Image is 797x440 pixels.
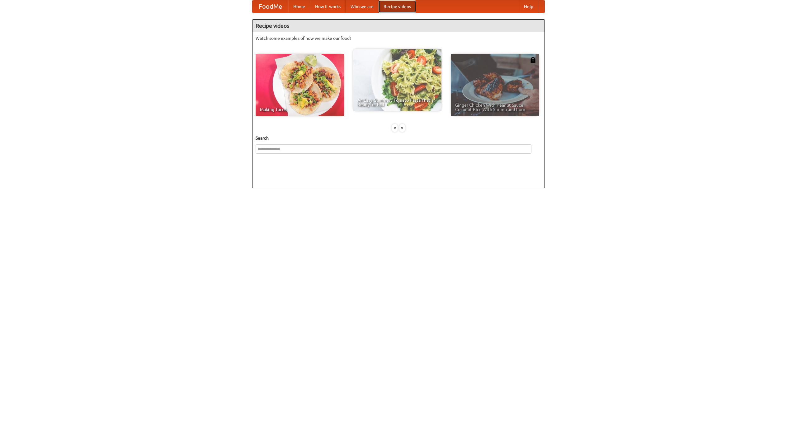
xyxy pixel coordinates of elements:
a: Making Tacos [256,54,344,116]
span: An Easy, Summery Tomato Pasta That's Ready for Fall [357,98,437,107]
a: Who we are [346,0,379,13]
a: How it works [310,0,346,13]
p: Watch some examples of how we make our food! [256,35,541,41]
div: » [399,124,405,132]
a: FoodMe [252,0,288,13]
span: Making Tacos [260,107,340,112]
a: Help [519,0,538,13]
h4: Recipe videos [252,20,545,32]
a: Home [288,0,310,13]
h5: Search [256,135,541,141]
a: An Easy, Summery Tomato Pasta That's Ready for Fall [353,49,441,111]
div: « [392,124,398,132]
img: 483408.png [530,57,536,63]
a: Recipe videos [379,0,416,13]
